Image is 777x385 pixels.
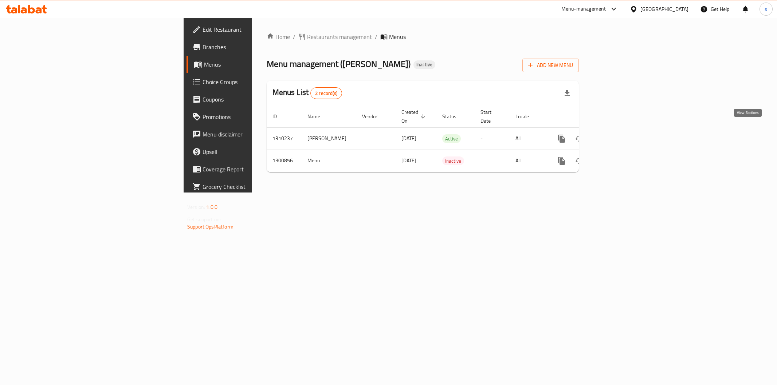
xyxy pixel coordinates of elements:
span: 2 record(s) [311,90,342,97]
button: Change Status [570,130,588,147]
div: [GEOGRAPHIC_DATA] [640,5,688,13]
span: Get support on: [187,215,221,224]
a: Branches [187,38,313,56]
div: Menu-management [561,5,606,13]
span: Upsell [203,147,307,156]
span: Edit Restaurant [203,25,307,34]
span: ID [272,112,286,121]
td: All [510,127,547,150]
span: Add New Menu [528,61,573,70]
span: Start Date [480,108,501,125]
span: Grocery Checklist [203,182,307,191]
a: Upsell [187,143,313,160]
span: Inactive [413,61,435,68]
span: Name [307,112,330,121]
span: Menus [204,60,307,69]
span: Restaurants management [307,32,372,41]
a: Grocery Checklist [187,178,313,195]
span: Inactive [442,157,464,165]
span: Status [442,112,466,121]
a: Choice Groups [187,73,313,91]
div: Active [442,134,461,143]
a: Menus [187,56,313,73]
span: Created On [401,108,428,125]
button: more [553,152,570,170]
span: Coupons [203,95,307,104]
span: Locale [515,112,538,121]
span: Promotions [203,112,307,121]
button: more [553,130,570,147]
li: / [375,32,377,41]
span: s [765,5,767,13]
div: Inactive [413,60,435,69]
span: Coverage Report [203,165,307,174]
span: Version: [187,202,205,212]
td: All [510,150,547,172]
a: Coupons [187,91,313,108]
a: Edit Restaurant [187,21,313,38]
a: Menu disclaimer [187,126,313,143]
span: 1.0.0 [206,202,217,212]
a: Coverage Report [187,160,313,178]
span: Branches [203,43,307,51]
a: Support.OpsPlatform [187,222,234,231]
span: Menu management ( [PERSON_NAME] ) [267,56,411,72]
span: Menus [389,32,406,41]
table: enhanced table [267,106,629,172]
button: Add New Menu [522,59,579,72]
div: Total records count [310,87,342,99]
h2: Menus List [272,87,342,99]
td: [PERSON_NAME] [302,127,356,150]
span: [DATE] [401,134,416,143]
span: Active [442,135,461,143]
span: Vendor [362,112,387,121]
td: - [475,150,510,172]
div: Export file [558,84,576,102]
button: Change Status [570,152,588,170]
span: Choice Groups [203,78,307,86]
nav: breadcrumb [267,32,579,41]
th: Actions [547,106,629,128]
span: Menu disclaimer [203,130,307,139]
a: Restaurants management [298,32,372,41]
td: - [475,127,510,150]
a: Promotions [187,108,313,126]
span: [DATE] [401,156,416,165]
td: Menu [302,150,356,172]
